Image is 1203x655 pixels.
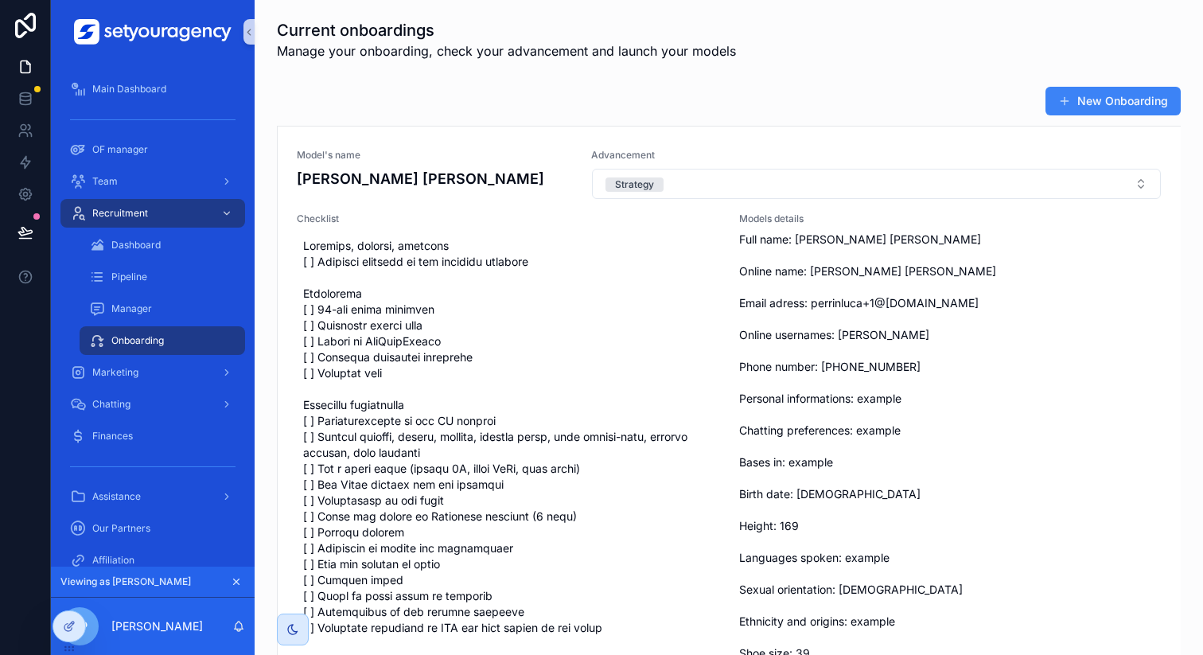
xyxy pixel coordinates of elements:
span: Team [92,175,118,188]
p: [PERSON_NAME] [111,618,203,634]
a: Chatting [60,390,245,419]
a: Main Dashboard [60,75,245,103]
span: Affiliation [92,554,134,567]
a: Marketing [60,358,245,387]
button: New Onboarding [1045,87,1181,115]
h1: Current onboardings [277,19,736,41]
span: Models details [739,212,1014,225]
a: Manager [80,294,245,323]
span: Finances [92,430,133,443]
a: Assistance [60,482,245,511]
a: Our Partners [60,514,245,543]
img: App logo [74,19,232,45]
a: Recruitment [60,199,245,228]
span: Recruitment [92,207,148,220]
span: Main Dashboard [92,83,166,96]
a: Pipeline [80,263,245,291]
span: Onboarding [111,334,164,347]
span: Manage your onboarding, check your advancement and launch your models [277,41,736,60]
a: Team [60,167,245,196]
span: Viewing as [PERSON_NAME] [60,575,191,588]
a: Dashboard [80,231,245,259]
span: Model's name [297,149,572,162]
a: Finances [60,422,245,450]
a: Affiliation [60,546,245,575]
span: Assistance [92,490,141,503]
span: Our Partners [92,522,150,535]
a: OF manager [60,135,245,164]
span: Dashboard [111,239,161,251]
span: Pipeline [111,271,147,283]
span: Manager [111,302,152,315]
button: Select Button [592,169,1161,199]
span: Chatting [92,398,130,411]
a: Onboarding [80,326,245,355]
span: Marketing [92,366,138,379]
div: Strategy [615,177,654,192]
h4: [PERSON_NAME] [PERSON_NAME] [297,168,572,189]
span: Advancement [591,149,1162,162]
span: OF manager [92,143,148,156]
span: Checklist [297,212,720,225]
div: scrollable content [51,64,255,567]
